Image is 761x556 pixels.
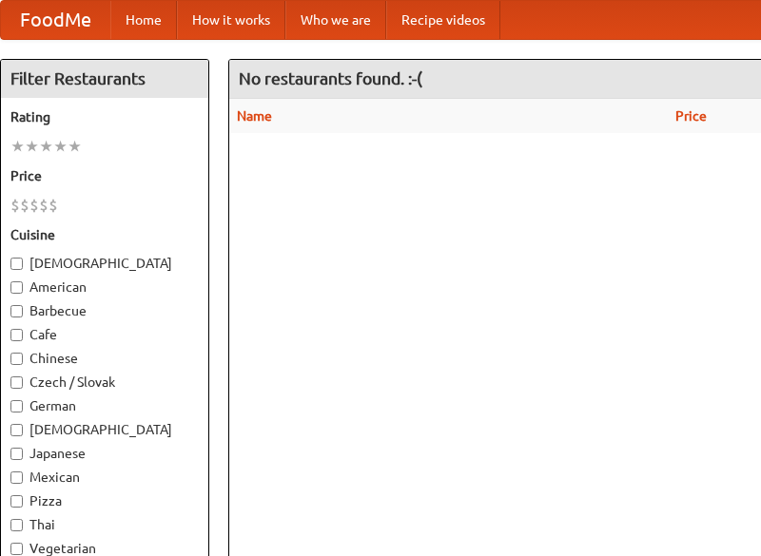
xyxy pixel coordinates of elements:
input: Chinese [10,353,23,365]
a: FoodMe [1,1,110,39]
li: $ [39,195,49,216]
input: [DEMOGRAPHIC_DATA] [10,424,23,436]
label: American [10,278,199,297]
label: Thai [10,515,199,534]
input: Cafe [10,329,23,341]
li: ★ [10,136,25,157]
a: Recipe videos [386,1,500,39]
a: Who we are [285,1,386,39]
li: $ [29,195,39,216]
input: Mexican [10,471,23,484]
a: How it works [177,1,285,39]
h5: Rating [10,107,199,126]
label: Mexican [10,468,199,487]
label: Pizza [10,491,199,510]
label: [DEMOGRAPHIC_DATA] [10,254,199,273]
input: German [10,400,23,412]
li: ★ [53,136,68,157]
input: Pizza [10,495,23,508]
li: ★ [39,136,53,157]
h5: Cuisine [10,225,199,244]
label: Cafe [10,325,199,344]
li: ★ [68,136,82,157]
label: [DEMOGRAPHIC_DATA] [10,420,199,439]
li: $ [49,195,58,216]
input: Barbecue [10,305,23,317]
input: Czech / Slovak [10,376,23,389]
li: ★ [25,136,39,157]
label: German [10,396,199,415]
input: [DEMOGRAPHIC_DATA] [10,258,23,270]
ng-pluralize: No restaurants found. :-( [239,69,422,87]
input: Japanese [10,448,23,460]
a: Name [237,108,272,124]
li: $ [20,195,29,216]
input: Vegetarian [10,543,23,555]
label: Japanese [10,444,199,463]
a: Price [675,108,707,124]
li: $ [10,195,20,216]
h4: Filter Restaurants [1,60,208,98]
label: Barbecue [10,301,199,320]
a: Home [110,1,177,39]
input: Thai [10,519,23,531]
label: Chinese [10,349,199,368]
h5: Price [10,166,199,185]
input: American [10,281,23,294]
label: Czech / Slovak [10,373,199,392]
